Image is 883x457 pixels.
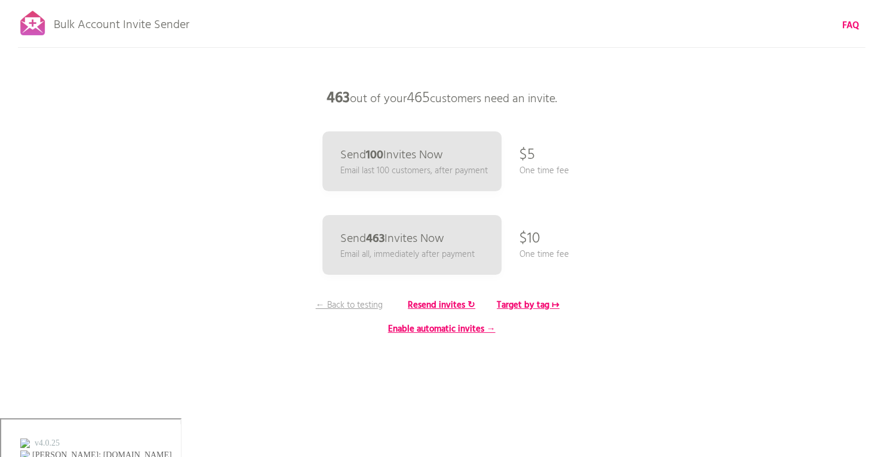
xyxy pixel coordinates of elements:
b: 100 [366,146,383,165]
div: v 4.0.25 [33,19,59,29]
div: [PERSON_NAME]: [DOMAIN_NAME] [31,31,171,41]
div: Palavras-chave [139,70,192,78]
p: Email last 100 customers, after payment [340,164,488,177]
img: website_grey.svg [19,31,29,41]
span: 465 [407,87,430,111]
p: out of your customers need an invite. [263,81,621,116]
p: One time fee [519,248,569,261]
a: Send463Invites Now Email all, immediately after payment [322,215,502,275]
a: Send100Invites Now Email last 100 customers, after payment [322,131,502,191]
img: tab_keywords_by_traffic_grey.svg [126,69,136,79]
img: tab_domain_overview_orange.svg [50,69,59,79]
p: ← Back to testing [304,299,394,312]
b: Resend invites ↻ [408,298,475,312]
p: $5 [519,137,535,173]
p: Bulk Account Invite Sender [54,7,189,37]
p: Email all, immediately after payment [340,248,475,261]
img: logo_orange.svg [19,19,29,29]
b: Enable automatic invites → [388,322,496,336]
p: Send Invites Now [340,149,443,161]
p: Send Invites Now [340,233,444,245]
a: FAQ [842,19,859,32]
b: 463 [327,87,350,111]
b: 463 [366,229,384,249]
div: Domínio [63,70,91,78]
p: One time fee [519,164,569,177]
b: FAQ [842,19,859,33]
b: Target by tag ↦ [497,298,559,312]
p: $10 [519,221,540,257]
